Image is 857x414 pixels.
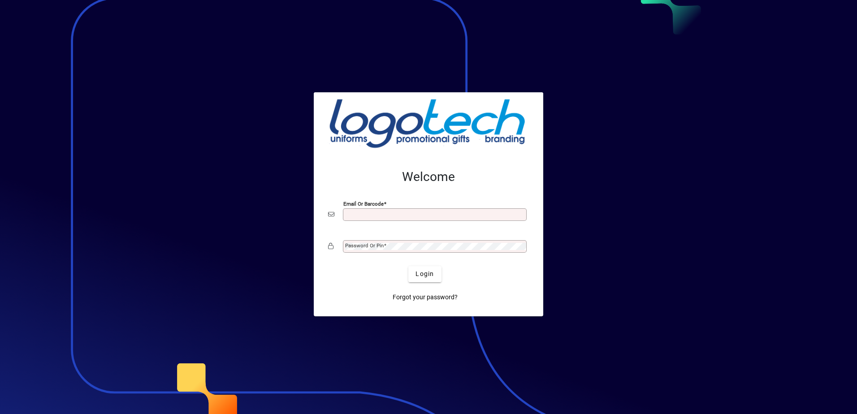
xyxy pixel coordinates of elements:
[408,266,441,282] button: Login
[343,200,384,207] mat-label: Email or Barcode
[393,293,458,302] span: Forgot your password?
[328,169,529,185] h2: Welcome
[416,269,434,279] span: Login
[389,289,461,306] a: Forgot your password?
[345,242,384,249] mat-label: Password or Pin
